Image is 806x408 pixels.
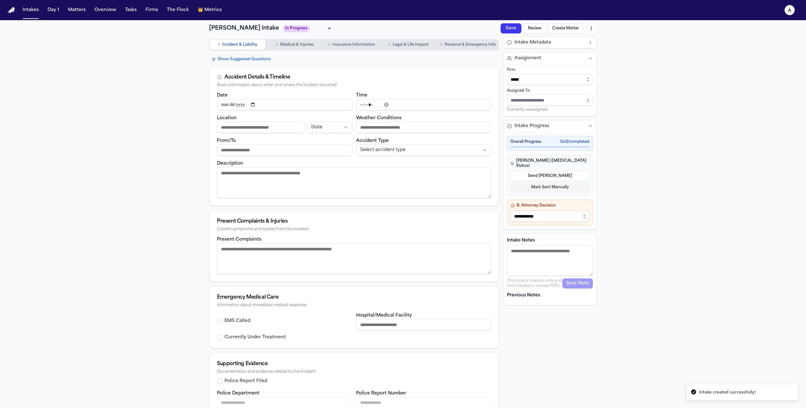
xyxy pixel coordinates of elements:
input: Incident time [356,99,491,110]
span: Overall Progress [510,139,541,144]
div: Assigned To [507,88,593,93]
button: Overview [92,4,119,16]
label: Location [217,116,236,120]
button: Intake Metadata [503,37,597,48]
div: Emergency Medical Care [217,294,491,301]
input: Incident location [217,122,304,133]
label: Intake Notes [507,237,593,244]
label: EMS Called [224,318,250,324]
label: Police Report Number [356,391,406,396]
span: Assignment [514,55,541,61]
input: Select firm [507,74,593,85]
span: ○ [328,42,330,48]
span: ○ [275,42,278,48]
button: Tasks [122,4,139,16]
button: Incident state [307,122,352,133]
h4: B. Attorney Decision [510,203,589,208]
button: Create Matter [548,23,583,33]
div: Basic information about when and where the incident occurred [217,83,491,88]
button: Go to Personal & Emergency Info [438,40,498,50]
button: Day 1 [45,4,62,16]
span: In Progress [283,25,310,32]
a: Home [8,7,15,13]
button: Review [524,23,546,33]
textarea: Intake notes [507,245,593,276]
input: From/To destination [217,144,352,156]
div: Current symptoms and injuries from the incident [217,227,491,232]
button: The Flock [164,4,191,16]
label: From/To [217,138,236,143]
button: Go to Insurance Information [324,40,379,50]
p: Previous Notes [507,292,593,299]
button: Intakes [20,4,41,16]
div: Update intake status [283,24,333,33]
label: Police Department [217,391,259,396]
div: Supporting Evidence [217,360,491,368]
span: Currently unassigned [507,107,547,112]
button: Go to Incident & Liability [210,40,265,50]
p: This note is internal-only and not included in shared PDFs. [507,278,562,289]
label: Description [217,161,243,166]
input: Weather conditions [356,122,491,133]
div: Information about immediate medical response [217,303,491,308]
div: Documentation and evidence related to the incident [217,370,491,374]
span: Incident & Liability [222,42,257,47]
textarea: Present complaints [217,243,491,274]
div: Intake created successfully! [699,389,756,395]
label: Hospital/Medical Facility [356,313,412,318]
span: Intake Metadata [514,39,551,46]
button: Send [PERSON_NAME] [510,171,589,181]
label: Accident Type [356,138,389,143]
label: Present Complaints [217,237,261,242]
span: Medical & Injuries [280,42,314,47]
input: Assign to staff member [507,95,593,106]
button: Go to Legal & Life Impact [381,40,436,50]
span: Insurance Information [332,42,375,47]
button: Go to Medical & Injuries [267,40,322,50]
button: Firms [143,4,161,16]
div: Firm [507,67,593,73]
h1: [PERSON_NAME] Intake [209,24,279,33]
button: Intake Progress [503,120,597,132]
button: Matters [65,4,88,16]
span: 0 of 2 completed [560,139,589,144]
span: ○ [218,42,220,48]
input: Incident date [217,99,352,110]
label: Weather Conditions [356,116,401,120]
label: Currently Under Treatment [224,334,286,341]
textarea: Incident description [217,167,491,198]
button: Mark Sent Manually [510,182,589,192]
span: Intake Progress [514,123,549,129]
h4: [PERSON_NAME] ([MEDICAL_DATA] Status) [510,158,589,168]
div: Present Complaints & Injuries [217,218,491,225]
button: crownMetrics [195,4,224,16]
button: Assignment [503,53,597,64]
label: Police Report Filed [224,378,267,384]
span: ○ [440,42,443,48]
span: ○ [388,42,391,48]
label: Time [356,93,367,98]
button: Show Suggested Questions [209,55,273,63]
input: Hospital or medical facility [356,319,491,330]
span: Legal & Life Impact [393,42,429,47]
button: More actions [586,23,597,34]
div: Accident Details & Timeline [224,73,290,81]
img: Finch Logo [8,7,15,13]
button: Save [501,23,521,33]
label: Date [217,93,228,98]
span: Personal & Emergency Info [445,42,496,47]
